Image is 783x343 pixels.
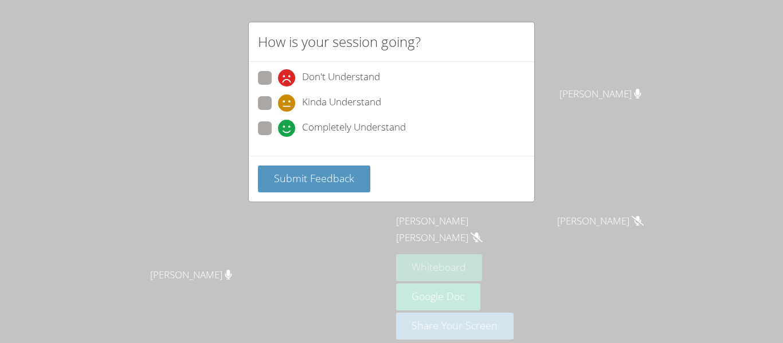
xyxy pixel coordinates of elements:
h2: How is your session going? [258,31,421,52]
span: Kinda Understand [302,94,381,112]
button: Submit Feedback [258,165,370,192]
span: Submit Feedback [274,171,354,185]
span: Completely Understand [302,120,406,137]
span: Don't Understand [302,69,380,86]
